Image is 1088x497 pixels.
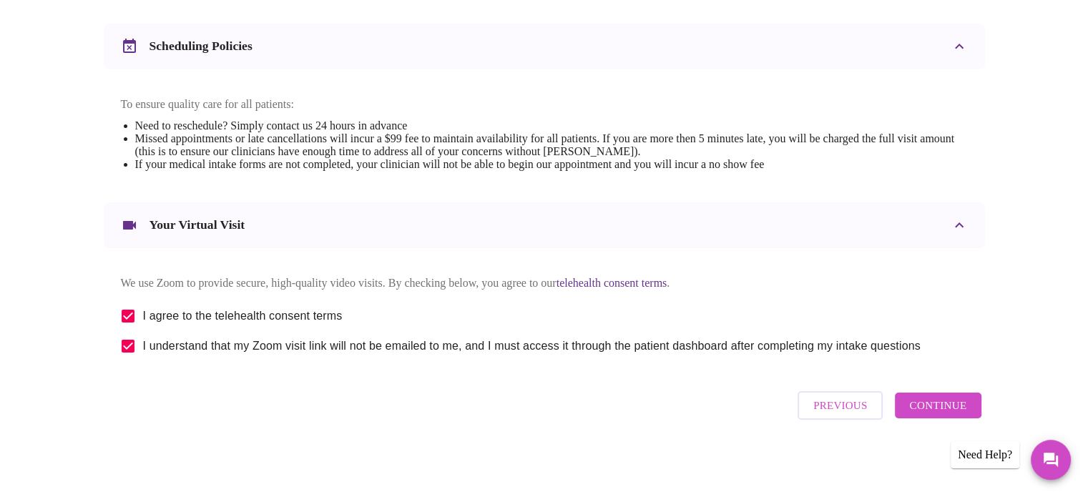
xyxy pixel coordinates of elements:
h3: Your Virtual Visit [150,217,245,232]
span: I understand that my Zoom visit link will not be emailed to me, and I must access it through the ... [143,338,921,355]
button: Messages [1031,440,1071,480]
p: To ensure quality care for all patients: [121,98,968,111]
span: Previous [813,396,867,415]
span: Continue [909,396,966,415]
p: We use Zoom to provide secure, high-quality video visits. By checking below, you agree to our . [121,277,968,290]
a: telehealth consent terms [557,277,667,289]
h3: Scheduling Policies [150,39,253,54]
div: Scheduling Policies [104,24,985,69]
li: If your medical intake forms are not completed, your clinician will not be able to begin our appo... [135,158,968,171]
span: I agree to the telehealth consent terms [143,307,343,325]
li: Need to reschedule? Simply contact us 24 hours in advance [135,119,968,132]
div: Your Virtual Visit [104,202,985,248]
button: Previous [798,391,883,420]
li: Missed appointments or late cancellations will incur a $99 fee to maintain availability for all p... [135,132,968,158]
div: Need Help? [951,441,1019,468]
button: Continue [895,393,981,418]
